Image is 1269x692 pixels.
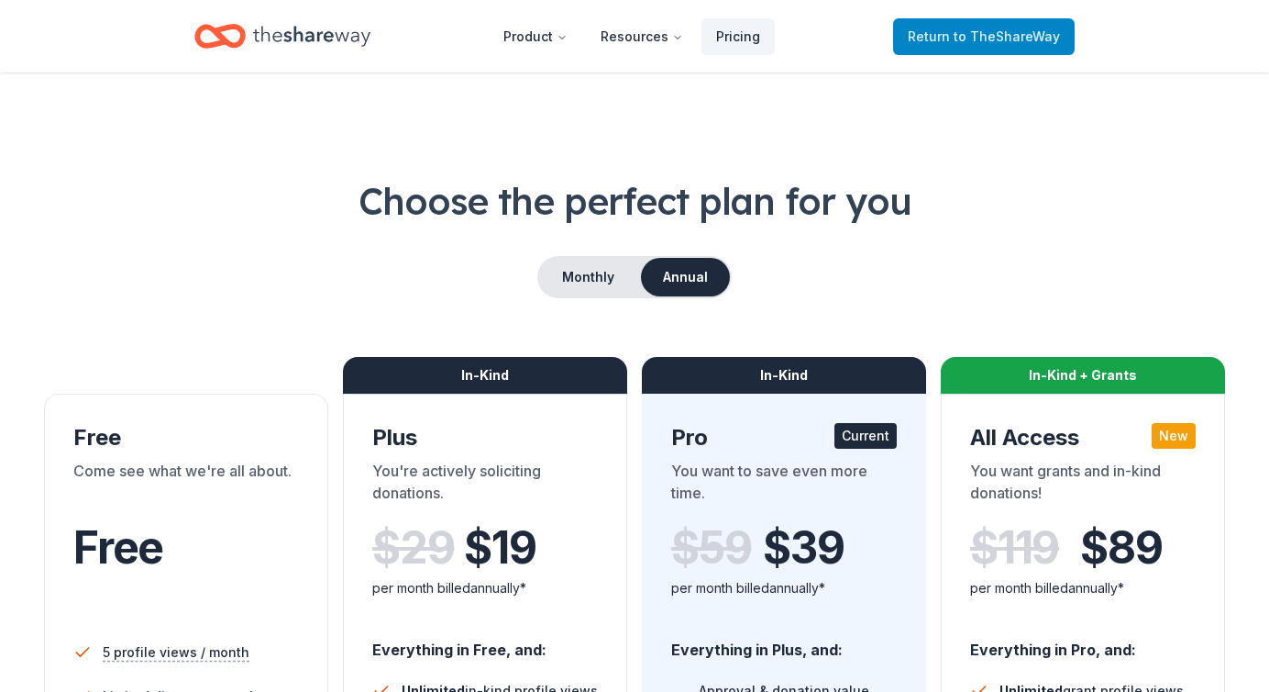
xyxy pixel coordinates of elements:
[343,357,627,394] div: In-Kind
[1152,423,1196,449] div: New
[671,423,897,452] div: Pro
[671,623,897,662] div: Everything in Plus, and:
[970,460,1196,511] div: You want grants and in-kind donations!
[489,15,775,58] nav: Main
[671,577,897,599] div: per month billed annually*
[372,460,598,511] div: You're actively soliciting donations.
[970,577,1196,599] div: per month billed annually*
[954,28,1060,44] span: to TheShareWay
[539,258,637,296] button: Monthly
[641,258,730,296] button: Annual
[73,460,299,511] div: Come see what we're all about.
[908,26,1060,48] span: Return
[834,423,897,449] div: Current
[44,175,1225,227] h1: Choose the perfect plan for you
[1080,522,1162,574] span: $ 89
[970,423,1196,452] div: All Access
[103,642,249,664] span: 5 profile views / month
[970,623,1196,662] div: Everything in Pro, and:
[586,18,698,55] button: Resources
[372,623,598,662] div: Everything in Free, and:
[464,522,535,574] span: $ 19
[372,577,598,599] div: per month billed annually*
[642,357,926,394] div: In-Kind
[701,18,775,55] a: Pricing
[73,520,163,575] span: Free
[893,18,1075,55] a: Returnto TheShareWay
[941,357,1225,394] div: In-Kind + Grants
[73,423,299,452] div: Free
[671,460,897,511] div: You want to save even more time.
[194,15,370,58] a: Home
[763,522,844,574] span: $ 39
[489,18,582,55] button: Product
[372,423,598,452] div: Plus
